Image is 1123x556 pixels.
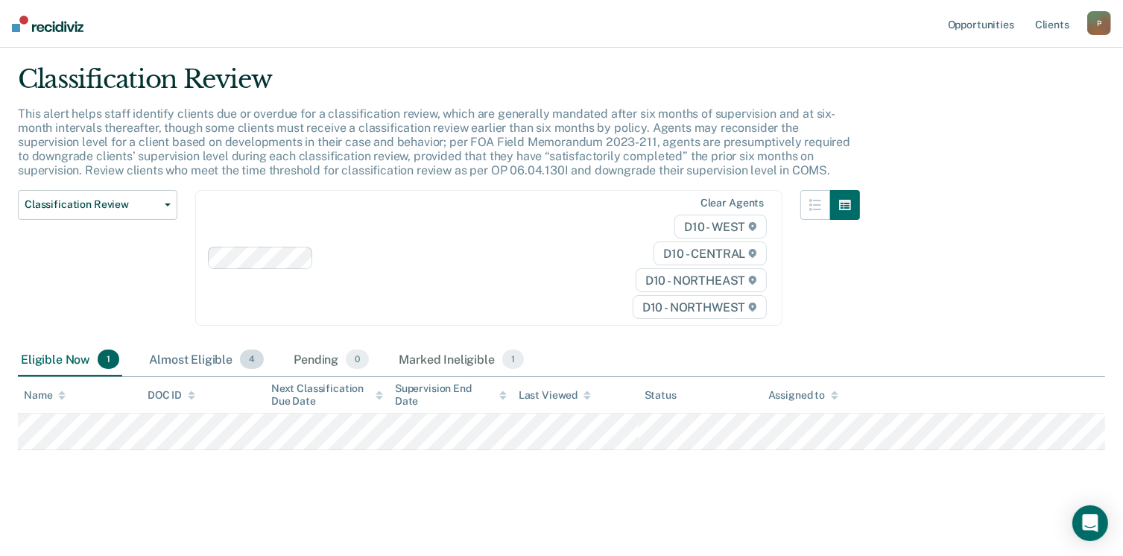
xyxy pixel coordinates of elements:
[700,197,764,209] div: Clear agents
[654,241,767,265] span: D10 - CENTRAL
[25,198,159,211] span: Classification Review
[98,350,119,369] span: 1
[146,344,267,376] div: Almost Eligible4
[271,382,383,408] div: Next Classification Due Date
[674,215,767,238] span: D10 - WEST
[1087,11,1111,35] button: P
[24,389,66,402] div: Name
[633,295,767,319] span: D10 - NORTHWEST
[768,389,838,402] div: Assigned to
[636,268,767,292] span: D10 - NORTHEAST
[148,389,195,402] div: DOC ID
[18,64,860,107] div: Classification Review
[18,344,122,376] div: Eligible Now1
[18,190,177,220] button: Classification Review
[291,344,372,376] div: Pending0
[396,344,527,376] div: Marked Ineligible1
[502,350,524,369] span: 1
[519,389,591,402] div: Last Viewed
[240,350,264,369] span: 4
[18,107,850,178] p: This alert helps staff identify clients due or overdue for a classification review, which are gen...
[395,382,507,408] div: Supervision End Date
[645,389,677,402] div: Status
[1072,505,1108,541] div: Open Intercom Messenger
[12,16,83,32] img: Recidiviz
[346,350,369,369] span: 0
